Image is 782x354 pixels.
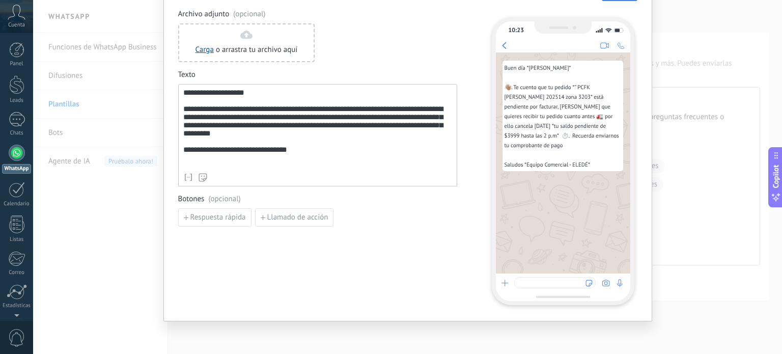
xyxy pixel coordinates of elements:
[178,9,457,19] span: Archivo adjunto
[2,61,32,67] div: Panel
[208,194,240,204] span: (opcional)
[8,22,25,29] span: Cuenta
[2,164,31,174] div: WhatsApp
[233,9,265,19] span: (opcional)
[2,97,32,104] div: Leads
[2,269,32,276] div: Correo
[509,26,524,34] div: 10:23
[190,214,246,221] span: Respuesta rápida
[771,165,781,188] span: Copilot
[178,194,457,204] span: Botones
[195,45,214,55] a: Carga
[2,303,32,309] div: Estadísticas
[178,70,457,80] span: Texto
[2,201,32,207] div: Calendario
[255,208,334,227] button: Llamado de acción
[267,214,328,221] span: Llamado de acción
[2,236,32,243] div: Listas
[216,45,298,55] span: o arrastra tu archivo aquí
[2,130,32,137] div: Chats
[178,208,252,227] button: Respuesta rápida
[505,65,621,169] span: Buen día *[PERSON_NAME]* 👋🏽. Te cuento que tu pedido *” PCFK [PERSON_NAME] 202514 zona 3203* está...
